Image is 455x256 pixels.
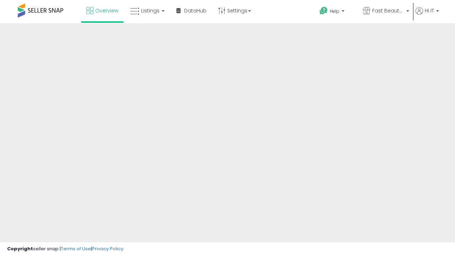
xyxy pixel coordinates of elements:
[319,6,328,15] i: Get Help
[330,8,339,14] span: Help
[92,245,123,252] a: Privacy Policy
[416,7,439,23] a: Hi IT
[425,7,434,14] span: Hi IT
[95,7,118,14] span: Overview
[141,7,160,14] span: Listings
[7,246,123,252] div: seller snap | |
[7,245,33,252] strong: Copyright
[314,1,357,23] a: Help
[372,7,404,14] span: Fast Beauty ([GEOGRAPHIC_DATA])
[184,7,207,14] span: DataHub
[61,245,91,252] a: Terms of Use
